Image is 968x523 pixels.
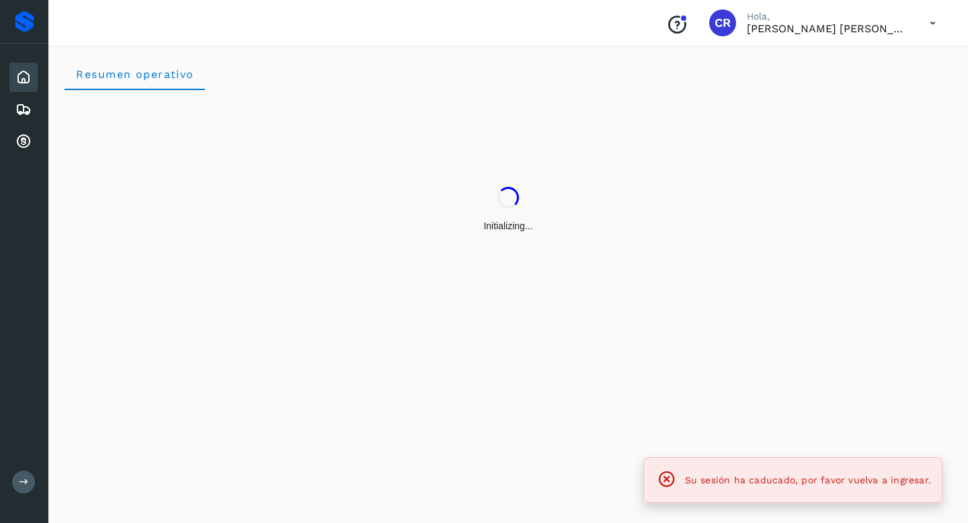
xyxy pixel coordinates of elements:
p: CARLOS RODOLFO BELLI PEDRAZA [747,22,908,35]
p: Hola, [747,11,908,22]
div: Embarques [9,95,38,124]
span: Su sesión ha caducado, por favor vuelva a ingresar. [685,475,931,485]
span: Resumen operativo [75,68,194,81]
div: Inicio [9,63,38,92]
div: Cuentas por cobrar [9,127,38,157]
